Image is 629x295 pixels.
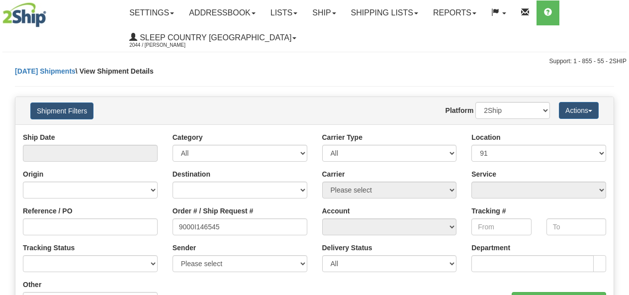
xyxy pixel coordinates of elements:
[122,0,181,25] a: Settings
[471,243,510,253] label: Department
[446,105,474,115] label: Platform
[23,206,73,216] label: Reference / PO
[471,169,496,179] label: Service
[322,243,372,253] label: Delivery Status
[546,218,606,235] input: To
[15,67,76,75] a: [DATE] Shipments
[305,0,343,25] a: Ship
[122,25,304,50] a: Sleep Country [GEOGRAPHIC_DATA] 2044 / [PERSON_NAME]
[344,0,426,25] a: Shipping lists
[173,243,196,253] label: Sender
[2,57,627,66] div: Support: 1 - 855 - 55 - 2SHIP
[559,102,599,119] button: Actions
[30,102,93,119] button: Shipment Filters
[23,243,75,253] label: Tracking Status
[322,206,350,216] label: Account
[322,132,362,142] label: Carrier Type
[173,169,210,179] label: Destination
[471,206,506,216] label: Tracking #
[263,0,305,25] a: Lists
[129,40,204,50] span: 2044 / [PERSON_NAME]
[137,33,291,42] span: Sleep Country [GEOGRAPHIC_DATA]
[181,0,263,25] a: Addressbook
[23,169,43,179] label: Origin
[76,67,154,75] span: \ View Shipment Details
[173,132,203,142] label: Category
[23,280,41,290] label: Other
[23,132,55,142] label: Ship Date
[606,97,628,198] iframe: chat widget
[173,206,254,216] label: Order # / Ship Request #
[426,0,484,25] a: Reports
[471,218,531,235] input: From
[471,132,500,142] label: Location
[2,2,46,27] img: logo2044.jpg
[322,169,345,179] label: Carrier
